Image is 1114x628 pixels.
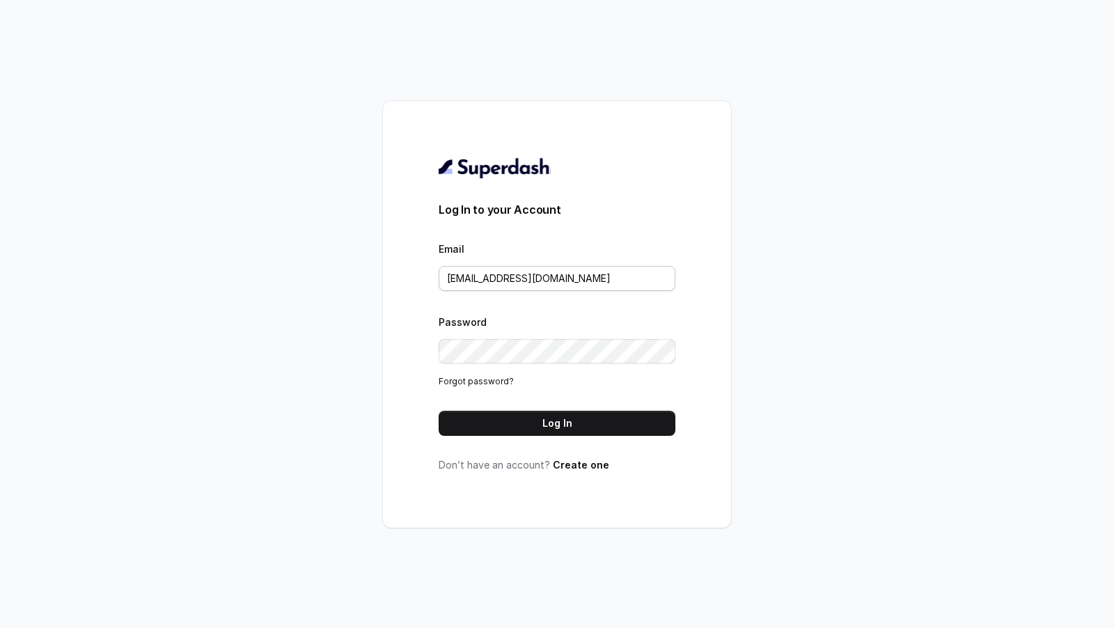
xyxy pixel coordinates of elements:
[439,411,675,436] button: Log In
[439,376,514,386] a: Forgot password?
[439,266,675,291] input: youremail@example.com
[553,459,609,471] a: Create one
[439,201,675,218] h3: Log In to your Account
[439,316,487,328] label: Password
[439,243,464,255] label: Email
[439,157,551,179] img: light.svg
[439,458,675,472] p: Don’t have an account?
